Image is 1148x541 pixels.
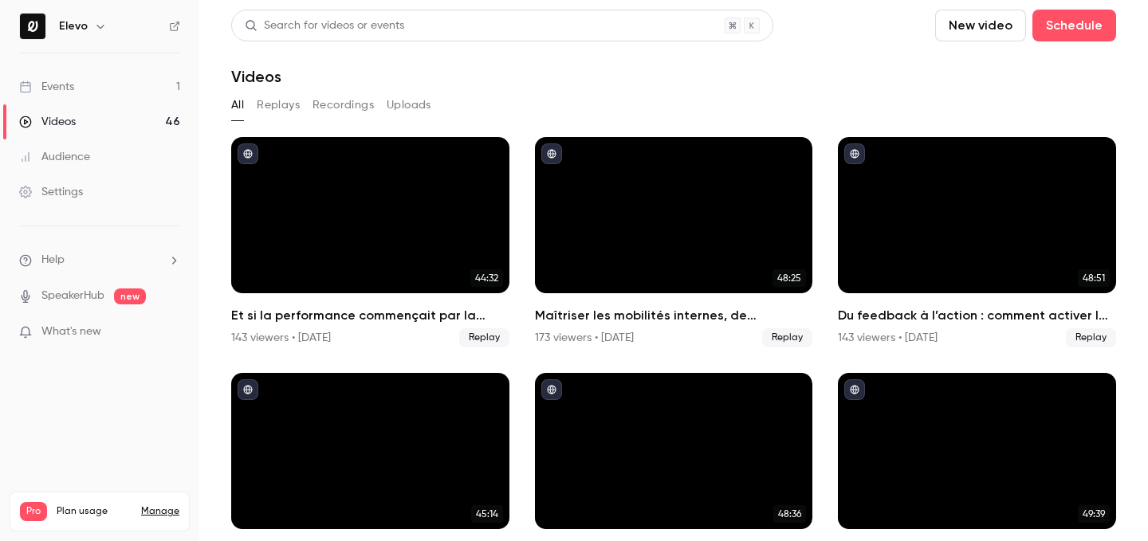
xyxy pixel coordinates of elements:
[245,18,404,34] div: Search for videos or events
[231,137,509,347] a: 44:32Et si la performance commençait par la santé mentale des équipes ?143 viewers • [DATE]Replay
[19,252,180,269] li: help-dropdown-opener
[470,269,503,287] span: 44:32
[313,92,374,118] button: Recordings
[20,502,47,521] span: Pro
[1078,269,1110,287] span: 48:51
[387,92,431,118] button: Uploads
[41,323,101,340] span: What's new
[1066,328,1116,347] span: Replay
[231,10,1116,531] section: Videos
[844,143,865,164] button: published
[238,379,258,400] button: published
[59,18,88,34] h6: Elevo
[541,143,562,164] button: published
[838,306,1116,325] h2: Du feedback à l’action : comment activer le développement des compétences au quotidien ?
[231,137,509,347] li: Et si la performance commençait par la santé mentale des équipes ?
[471,505,503,523] span: 45:14
[844,379,865,400] button: published
[19,114,76,130] div: Videos
[57,505,132,518] span: Plan usage
[535,137,813,347] a: 48:25Maîtriser les mobilités internes, de l’identification du potentiel à la prise de poste.173 v...
[238,143,258,164] button: published
[231,330,331,346] div: 143 viewers • [DATE]
[41,252,65,269] span: Help
[19,184,83,200] div: Settings
[141,505,179,518] a: Manage
[19,149,90,165] div: Audience
[1032,10,1116,41] button: Schedule
[257,92,300,118] button: Replays
[773,269,806,287] span: 48:25
[231,306,509,325] h2: Et si la performance commençait par la santé mentale des équipes ?
[838,330,938,346] div: 143 viewers • [DATE]
[459,328,509,347] span: Replay
[838,137,1116,347] li: Du feedback à l’action : comment activer le développement des compétences au quotidien ?
[114,288,146,304] span: new
[535,137,813,347] li: Maîtriser les mobilités internes, de l’identification du potentiel à la prise de poste.
[231,67,281,86] h1: Videos
[535,330,634,346] div: 173 viewers • [DATE]
[541,379,562,400] button: published
[19,79,74,95] div: Events
[935,10,1026,41] button: New video
[20,14,45,39] img: Elevo
[231,92,244,118] button: All
[773,505,806,523] span: 48:36
[41,288,104,304] a: SpeakerHub
[535,306,813,325] h2: Maîtriser les mobilités internes, de l’identification du potentiel à la prise de poste.
[762,328,812,347] span: Replay
[1078,505,1110,523] span: 49:39
[838,137,1116,347] a: 48:51Du feedback à l’action : comment activer le développement des compétences au quotidien ?143 ...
